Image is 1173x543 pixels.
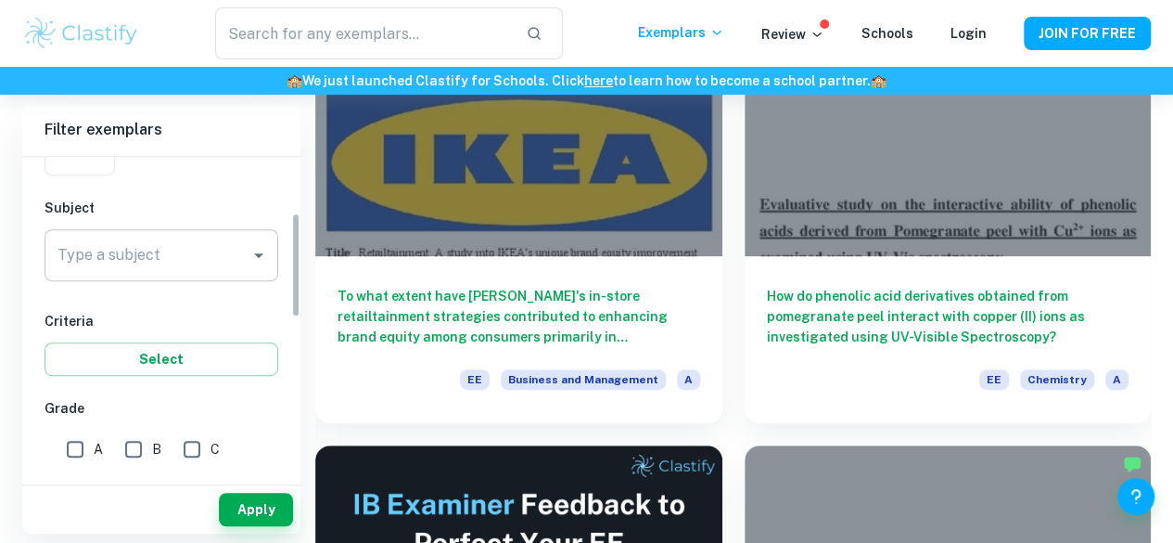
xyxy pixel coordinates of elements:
span: Chemistry [1020,369,1094,390]
button: JOIN FOR FREE [1024,17,1151,50]
span: 🏫 [871,73,886,88]
span: 🏫 [287,73,302,88]
h6: We just launched Clastify for Schools. Click to learn how to become a school partner. [4,71,1169,91]
span: A [677,369,700,390]
span: EE [460,369,490,390]
button: Open [246,242,272,268]
h6: How do phenolic acid derivatives obtained from pomegranate peel interact with copper (II) ions as... [767,286,1129,347]
h6: Criteria [45,311,278,331]
button: Apply [219,493,293,526]
a: Schools [861,26,913,41]
span: A [1105,369,1128,390]
span: C [210,439,220,459]
h6: To what extent have [PERSON_NAME]'s in-store retailtainment strategies contributed to enhancing b... [338,286,700,347]
p: Review [761,24,824,45]
h6: Grade [45,398,278,419]
span: Business and Management [501,369,666,390]
a: here [584,73,613,88]
img: Clastify logo [22,15,140,52]
span: A [94,439,103,459]
a: Login [950,26,987,41]
p: Exemplars [638,22,724,43]
button: Help and Feedback [1117,478,1154,515]
button: Select [45,343,278,376]
span: EE [979,369,1009,390]
h6: Subject [45,198,278,218]
input: Search for any exemplars... [215,7,512,59]
h6: Filter exemplars [22,104,300,156]
span: B [152,439,161,459]
img: Marked [1123,455,1141,473]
